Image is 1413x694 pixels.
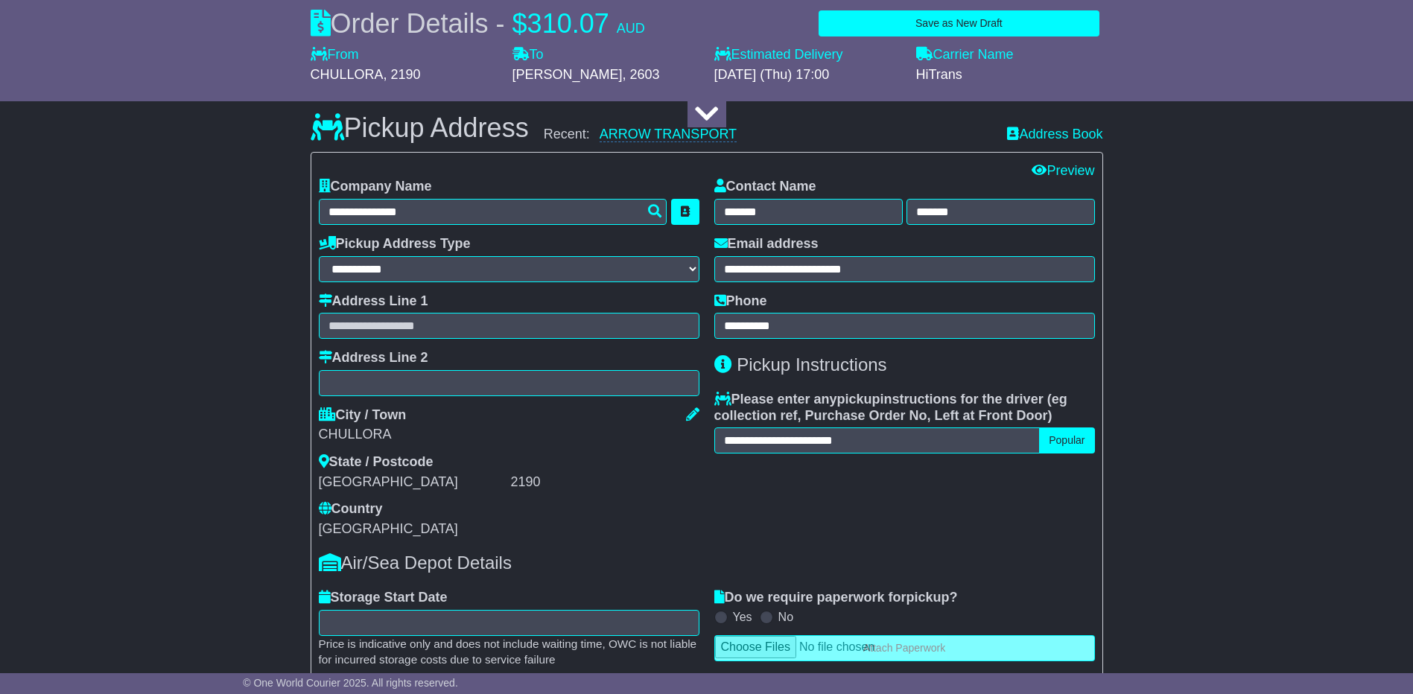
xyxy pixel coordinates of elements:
span: [GEOGRAPHIC_DATA] [319,521,458,536]
a: Address Book [1007,127,1102,143]
span: eg collection ref, Purchase Order No, Left at Front Door [714,392,1067,423]
label: Address Line 2 [319,350,428,366]
span: [PERSON_NAME] [512,67,623,82]
span: AUD [617,21,645,36]
div: Air/Sea Depot Details [319,553,1095,574]
label: Address Line 1 [319,293,428,310]
div: Recent: [544,127,993,143]
label: Phone [714,293,767,310]
span: , 2603 [623,67,660,82]
span: pickup [906,590,950,605]
div: CHULLORA [319,427,699,443]
label: Country [319,501,383,518]
span: $ [512,8,527,39]
label: Yes [733,610,752,624]
div: 2190 [511,474,699,491]
button: Popular [1039,427,1094,453]
label: Company Name [319,179,432,195]
div: HiTrans [916,67,1103,83]
label: State / Postcode [319,454,434,471]
label: Do we require paperwork for ? [714,590,958,606]
span: pickup [837,392,880,407]
label: Please enter any instructions for the driver ( ) [714,392,1095,424]
label: Pickup Address Type [319,236,471,252]
label: From [311,47,359,63]
small: Price is indicative only and does not include waiting time, OWC is not liable for incurred storag... [319,637,697,666]
span: © One World Courier 2025. All rights reserved. [243,677,458,689]
span: 310.07 [527,8,609,39]
label: Email address [714,236,819,252]
a: Preview [1032,163,1094,178]
div: [GEOGRAPHIC_DATA] [319,474,507,491]
a: Attach Paperwork [714,635,1095,661]
span: Pickup Instructions [737,354,886,375]
label: Estimated Delivery [714,47,901,63]
button: Save as New Draft [819,10,1099,36]
label: City / Town [319,407,407,424]
label: No [778,610,793,624]
span: CHULLORA [311,67,384,82]
label: Carrier Name [916,47,1014,63]
label: To [512,47,544,63]
span: , 2190 [384,67,421,82]
label: Storage Start Date [319,590,448,606]
div: [DATE] (Thu) 17:00 [714,67,901,83]
a: ARROW TRANSPORT [600,127,737,142]
h3: Pickup Address [311,113,529,143]
div: Order Details - [311,7,645,39]
label: Contact Name [714,179,816,195]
